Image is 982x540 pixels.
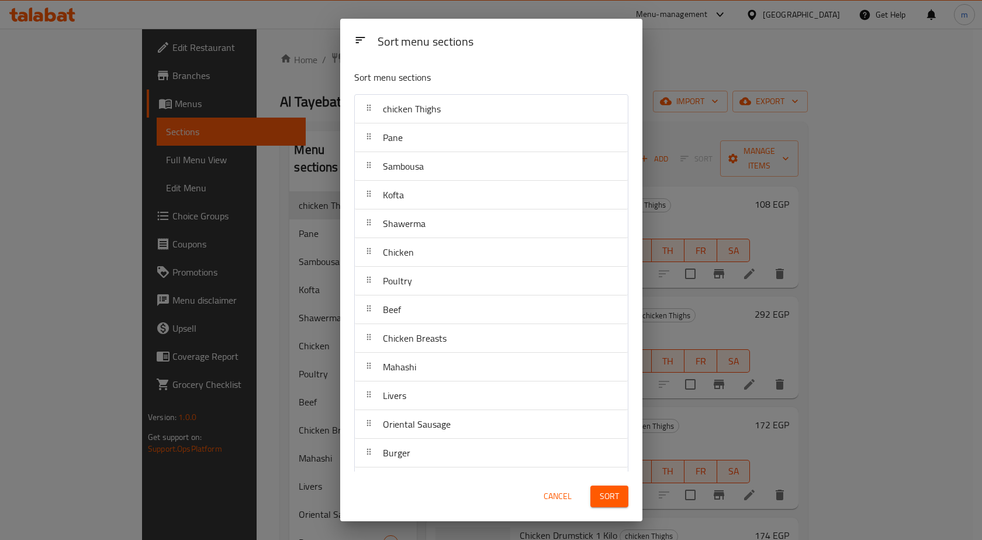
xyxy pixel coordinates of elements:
span: Sort [600,489,619,504]
span: Shawerma [383,215,426,232]
span: Beef [383,301,401,318]
div: Oriental Sausage [355,410,628,439]
div: chicken Thighs [355,95,628,123]
div: Livers [355,381,628,410]
span: Burger [383,444,410,462]
span: Oriental Sausage [383,415,451,433]
div: Sort menu sections [373,29,633,56]
div: Chicken [355,238,628,267]
span: Cancel [544,489,572,504]
span: Mahashi [383,358,416,376]
div: Burger [355,439,628,467]
p: Sort menu sections [354,70,572,85]
span: chicken Thighs [383,100,441,118]
span: Kofta [383,186,404,204]
div: Pane [355,123,628,152]
div: Kofta [355,181,628,209]
div: Poultry [355,267,628,295]
span: Pane [383,129,403,146]
span: Chicken [383,243,414,261]
span: Chicken Breasts [383,329,447,347]
div: Chicken Breasts [355,324,628,353]
div: Beef [355,295,628,324]
span: Livers [383,387,406,404]
div: Mahashi [355,353,628,381]
div: Sambousa [355,152,628,181]
button: Cancel [539,486,576,507]
div: Hawawshi [355,467,628,496]
button: Sort [590,486,628,507]
div: Shawerma [355,209,628,238]
span: Sambousa [383,157,424,175]
span: Poultry [383,272,412,290]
